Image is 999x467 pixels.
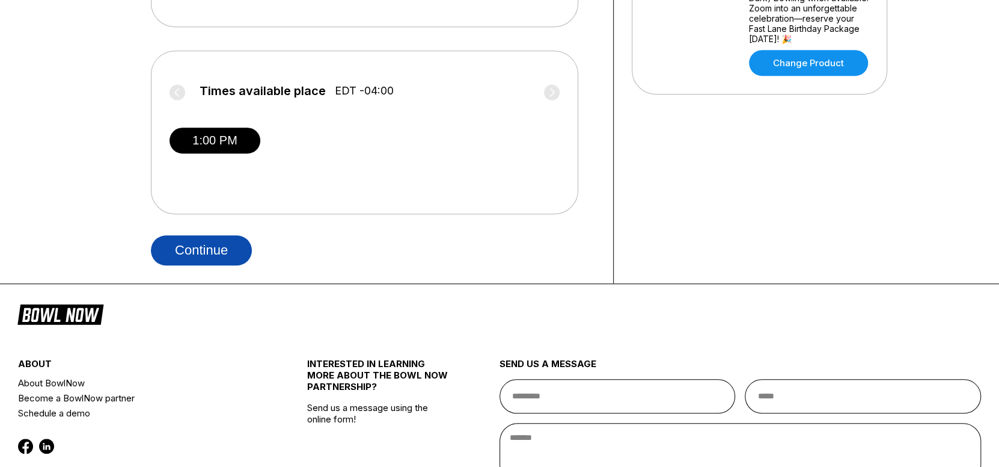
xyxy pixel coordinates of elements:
a: Become a BowlNow partner [18,391,259,406]
div: INTERESTED IN LEARNING MORE ABOUT THE BOWL NOW PARTNERSHIP? [307,358,451,402]
div: about [18,358,259,376]
button: 1:00 PM [170,128,260,153]
a: About BowlNow [18,376,259,391]
span: EDT -04:00 [335,84,394,97]
div: send us a message [499,358,981,379]
button: Continue [151,235,252,265]
span: Times available place [200,84,326,97]
a: Change Product [749,50,868,76]
a: Schedule a demo [18,406,259,421]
